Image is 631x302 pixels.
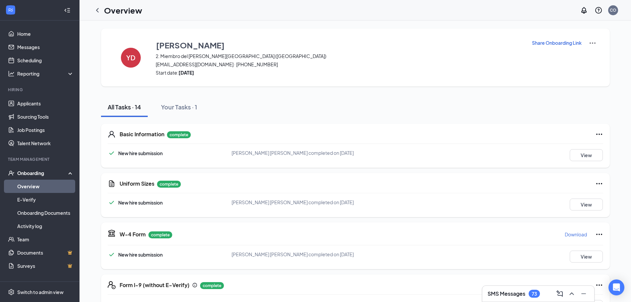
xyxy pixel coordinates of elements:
[595,180,603,188] svg: Ellipses
[108,281,116,289] svg: FormI9EVerifyIcon
[595,130,603,138] svg: Ellipses
[564,229,587,240] button: Download
[595,230,603,238] svg: Ellipses
[8,87,73,92] div: Hiring
[17,246,74,259] a: DocumentsCrown
[118,150,163,156] span: New hire submission
[570,251,603,263] button: View
[17,170,68,176] div: Onboarding
[118,200,163,206] span: New hire submission
[108,199,116,207] svg: Checkmark
[566,288,577,299] button: ChevronUp
[108,251,116,259] svg: Checkmark
[108,130,116,138] svg: User
[108,180,116,188] svg: CustomFormIcon
[120,281,189,289] h5: Form I-9 (without E-Verify)
[17,54,74,67] a: Scheduling
[108,103,141,111] div: All Tasks · 14
[570,149,603,161] button: View
[595,281,603,289] svg: Ellipses
[192,282,197,288] svg: Info
[17,259,74,272] a: SurveysCrown
[8,289,15,295] svg: Settings
[8,170,15,176] svg: UserCheck
[568,290,576,298] svg: ChevronUp
[17,40,74,54] a: Messages
[532,291,537,297] div: 73
[156,53,523,59] span: 2. Miembro del [PERSON_NAME][GEOGRAPHIC_DATA] ([GEOGRAPHIC_DATA])
[232,150,354,156] span: [PERSON_NAME] [PERSON_NAME] completed on [DATE]
[108,229,116,237] svg: TaxGovernmentIcon
[595,6,603,14] svg: QuestionInfo
[161,103,197,111] div: Your Tasks · 1
[565,231,587,238] p: Download
[108,149,116,157] svg: Checkmark
[554,288,565,299] button: ComposeMessage
[120,180,154,187] h5: Uniform Sizes
[17,137,74,150] a: Talent Network
[17,289,64,295] div: Switch to admin view
[179,70,194,76] strong: [DATE]
[148,231,172,238] p: complete
[488,290,525,297] h3: SMS Messages
[8,156,73,162] div: Team Management
[126,55,135,60] h4: YD
[156,61,523,68] span: [EMAIL_ADDRESS][DOMAIN_NAME] · [PHONE_NUMBER]
[64,7,71,14] svg: Collapse
[17,27,74,40] a: Home
[157,181,181,188] p: complete
[17,193,74,206] a: E-Verify
[556,290,564,298] svg: ComposeMessage
[580,6,588,14] svg: Notifications
[8,70,15,77] svg: Analysis
[156,69,523,76] span: Start date:
[578,288,589,299] button: Minimize
[589,39,597,47] img: More Actions
[120,231,146,238] h5: W-4 Form
[608,279,624,295] div: Open Intercom Messenger
[104,5,142,16] h1: Overview
[156,39,523,51] button: [PERSON_NAME]
[610,7,616,13] div: CO
[7,7,14,13] svg: WorkstreamLogo
[156,39,225,51] h3: [PERSON_NAME]
[17,97,74,110] a: Applicants
[17,233,74,246] a: Team
[580,290,588,298] svg: Minimize
[200,282,224,289] p: complete
[232,251,354,257] span: [PERSON_NAME] [PERSON_NAME] completed on [DATE]
[570,199,603,211] button: View
[232,199,354,205] span: [PERSON_NAME] [PERSON_NAME] completed on [DATE]
[114,39,147,76] button: YD
[17,206,74,219] a: Onboarding Documents
[532,39,582,46] button: Share Onboarding Link
[17,123,74,137] a: Job Postings
[17,110,74,123] a: Sourcing Tools
[167,131,191,138] p: complete
[93,6,101,14] svg: ChevronLeft
[120,131,164,138] h5: Basic Information
[118,252,163,258] span: New hire submission
[17,180,74,193] a: Overview
[17,70,74,77] div: Reporting
[17,219,74,233] a: Activity log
